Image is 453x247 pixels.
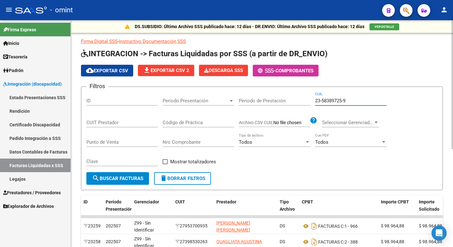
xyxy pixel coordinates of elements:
button: Exportar CSV [81,65,133,76]
datatable-header-cell: Gerenciador [132,195,173,223]
span: Exportar CSV [86,68,128,74]
span: Todos [239,139,252,145]
input: Archivo CSV CUIL [273,120,310,126]
span: - [258,68,276,74]
div: 2 - 388 [302,237,376,247]
button: Borrar Filtros [154,172,211,185]
span: Prestadores / Proveedores [3,189,61,196]
span: FACTURAS C: [318,224,344,229]
span: Seleccionar Gerenciador [322,120,373,125]
span: - omint [50,3,73,17]
span: $ 98.964,88 [381,239,404,244]
span: $ 98.964,88 [419,223,442,228]
span: Prestador [216,199,236,204]
mat-icon: search [92,174,100,182]
div: 27953700935 [175,222,211,230]
span: DS [280,239,285,244]
span: 202507 [106,223,121,228]
span: Período Presentación [163,98,228,104]
span: $ 98.964,88 [381,223,404,228]
a: Firma Digital SSS [81,39,118,44]
span: Padrón [3,67,23,74]
app-download-masive: Descarga masiva de comprobantes (adjuntos) [199,65,248,76]
span: Comprobantes [276,68,313,74]
span: Inicio [3,40,19,47]
mat-icon: help [310,117,317,124]
mat-icon: delete [160,174,167,182]
button: Descarga SSS [199,65,248,76]
datatable-header-cell: Período Presentación [103,195,132,223]
mat-icon: cloud_download [86,67,94,74]
button: VER DETALLE [369,23,399,30]
datatable-header-cell: Prestador [214,195,277,223]
p: DS.SUBSIDIO: Último Archivo SSS publicado hace: 12 días - DR.ENVIO: Último Archivo SSS publicado ... [135,23,364,30]
span: Importe Solicitado [419,199,439,212]
i: Descargar documento [310,237,318,247]
p: - [81,38,443,45]
datatable-header-cell: CPBT [299,195,378,223]
div: 27398530263 [175,238,211,245]
datatable-header-cell: ID [81,195,103,223]
span: Descarga SSS [204,68,243,73]
datatable-header-cell: Tipo Archivo [277,195,299,223]
mat-icon: file_download [143,66,151,74]
span: Explorador de Archivos [3,203,54,210]
div: 23258 [84,238,101,245]
h3: Filtros [86,82,108,91]
span: Exportar CSV 2 [143,68,189,73]
span: $ 98.964,88 [419,239,442,244]
span: [PERSON_NAME] [PERSON_NAME] [216,220,250,233]
datatable-header-cell: Importe CPBT [378,195,416,223]
span: Gerenciador [134,199,159,204]
div: 1 - 966 [302,221,376,231]
span: Integración (discapacidad) [3,81,62,87]
span: ID [84,199,88,204]
span: INTEGRACION -> Facturas Liquidadas por SSS (a partir de DR_ENVIO) [81,49,327,58]
button: Buscar Facturas [86,172,149,185]
i: Descargar documento [310,221,318,231]
div: Open Intercom Messenger [431,226,447,241]
mat-icon: menu [5,6,13,14]
span: Tesorería [3,53,28,60]
span: DS [280,223,285,228]
span: VER DETALLE [375,25,394,28]
span: QUAGLIATA AGUSTINA [216,239,262,244]
span: Z99 - Sin Identificar [134,220,154,233]
span: Firma Express [3,26,36,33]
span: Tipo Archivo [280,199,295,212]
span: CUIT [175,199,185,204]
span: Buscar Facturas [92,176,143,181]
a: Instructivo Documentación SSS [119,39,186,44]
button: Exportar CSV 2 [138,65,194,76]
span: Borrar Filtros [160,176,205,181]
div: 23259 [84,222,101,230]
span: Todos [315,139,328,145]
span: 202507 [106,239,121,244]
span: Importe CPBT [381,199,409,204]
mat-icon: person [440,6,448,14]
button: -Comprobantes [253,65,319,76]
span: Mostrar totalizadores [170,158,216,166]
span: Período Presentación [106,199,133,212]
span: FACTURAS C: [318,239,344,244]
datatable-header-cell: CUIT [173,195,214,223]
span: Archivo CSV CUIL [239,120,273,125]
span: CPBT [302,199,313,204]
